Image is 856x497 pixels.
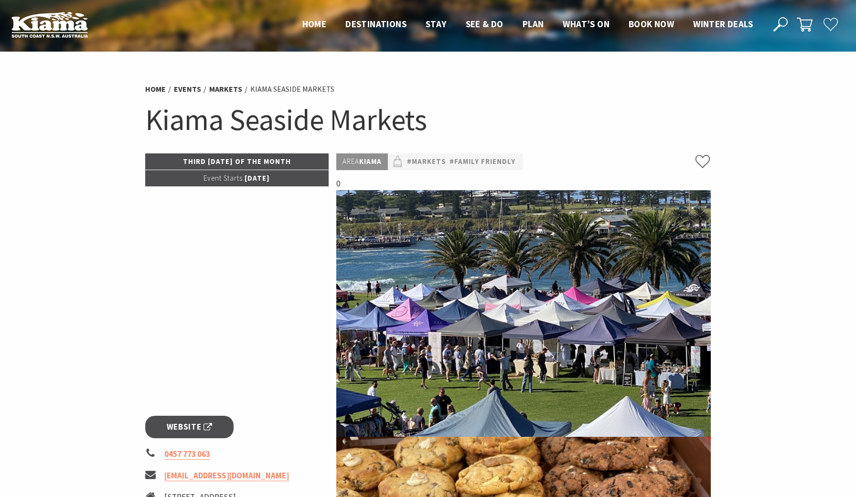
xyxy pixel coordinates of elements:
span: See & Do [466,18,503,30]
a: Home [145,84,166,94]
h1: Kiama Seaside Markets [145,100,711,139]
p: Third [DATE] of the Month [145,153,329,170]
a: Events [174,84,201,94]
span: Area [342,157,359,166]
a: Destinations [345,18,407,31]
a: Markets [209,84,242,94]
span: Stay [426,18,447,30]
span: Event Starts: [203,173,245,183]
img: Kiama Seaside Market [336,190,711,437]
a: Book now [629,18,674,31]
a: #Markets [407,156,446,168]
span: Plan [523,18,544,30]
a: Plan [523,18,544,31]
span: Winter Deals [693,18,753,30]
img: Kiama Logo [11,11,88,38]
a: Winter Deals [693,18,753,31]
span: Website [167,421,213,433]
a: Home [302,18,327,31]
span: Home [302,18,327,30]
a: See & Do [466,18,503,31]
a: Website [145,416,234,438]
span: Destinations [345,18,407,30]
a: Stay [426,18,447,31]
a: 0457 773 063 [164,449,210,460]
a: #Family Friendly [449,156,515,168]
span: Book now [629,18,674,30]
a: What’s On [563,18,610,31]
p: [DATE] [145,170,329,186]
p: Kiama [336,153,388,170]
span: What’s On [563,18,610,30]
nav: Main Menu [293,17,762,32]
a: [EMAIL_ADDRESS][DOMAIN_NAME] [164,470,289,481]
li: Kiama Seaside Markets [250,83,334,96]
